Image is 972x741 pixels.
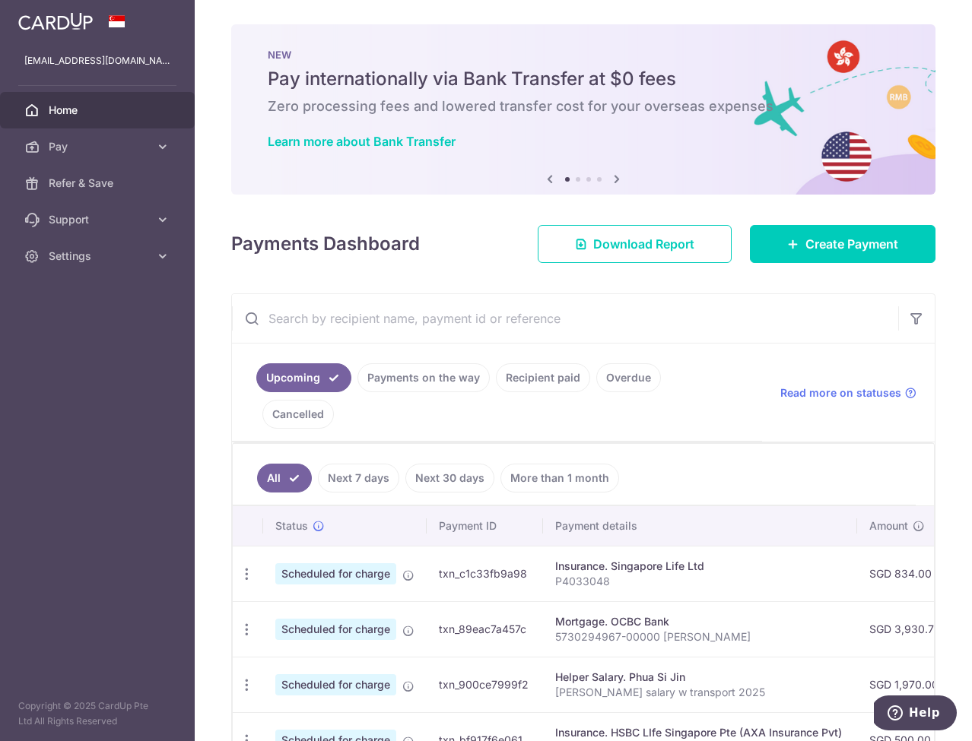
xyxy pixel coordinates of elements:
a: Next 7 days [318,464,399,492]
a: Download Report [538,225,732,263]
span: Settings [49,249,149,264]
span: Home [49,103,149,118]
span: Read more on statuses [780,385,901,401]
a: Payments on the way [357,363,490,392]
a: Recipient paid [496,363,590,392]
a: Read more on statuses [780,385,916,401]
a: All [257,464,312,492]
th: Payment ID [427,506,543,546]
div: Mortgage. OCBC Bank [555,614,845,629]
iframe: Opens a widget where you can find more information [874,695,957,733]
a: More than 1 month [500,464,619,492]
a: Cancelled [262,400,334,429]
a: Upcoming [256,363,351,392]
td: txn_89eac7a457c [427,601,543,657]
span: Refer & Save [49,176,149,191]
p: 5730294967-00000 [PERSON_NAME] [555,629,845,644]
span: Scheduled for charge [275,563,396,584]
span: Scheduled for charge [275,619,396,640]
td: SGD 1,970.00 [857,657,958,712]
a: Learn more about Bank Transfer [268,134,456,149]
a: Next 30 days [405,464,494,492]
td: txn_c1c33fb9a98 [427,546,543,601]
h6: Zero processing fees and lowered transfer cost for your overseas expenses [268,97,899,116]
span: Support [49,212,149,227]
a: Create Payment [750,225,935,263]
img: CardUp [18,12,93,30]
div: Insurance. HSBC LIfe Singapore Pte (AXA Insurance Pvt) [555,725,845,740]
span: Create Payment [805,235,898,253]
div: Insurance. Singapore Life Ltd [555,559,845,574]
td: SGD 834.00 [857,546,958,601]
img: Bank transfer banner [231,24,935,195]
a: Overdue [596,363,661,392]
td: txn_900ce7999f2 [427,657,543,712]
input: Search by recipient name, payment id or reference [232,294,898,343]
span: Download Report [593,235,694,253]
p: P4033048 [555,574,845,589]
h5: Pay internationally via Bank Transfer at $0 fees [268,67,899,91]
span: Status [275,518,308,534]
div: Helper Salary. Phua Si Jin [555,670,845,685]
th: Payment details [543,506,857,546]
span: Scheduled for charge [275,674,396,695]
span: Pay [49,139,149,154]
td: SGD 3,930.76 [857,601,958,657]
p: [EMAIL_ADDRESS][DOMAIN_NAME] [24,53,170,68]
h4: Payments Dashboard [231,230,420,258]
p: NEW [268,49,899,61]
p: [PERSON_NAME] salary w transport 2025 [555,685,845,700]
span: Amount [869,518,908,534]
